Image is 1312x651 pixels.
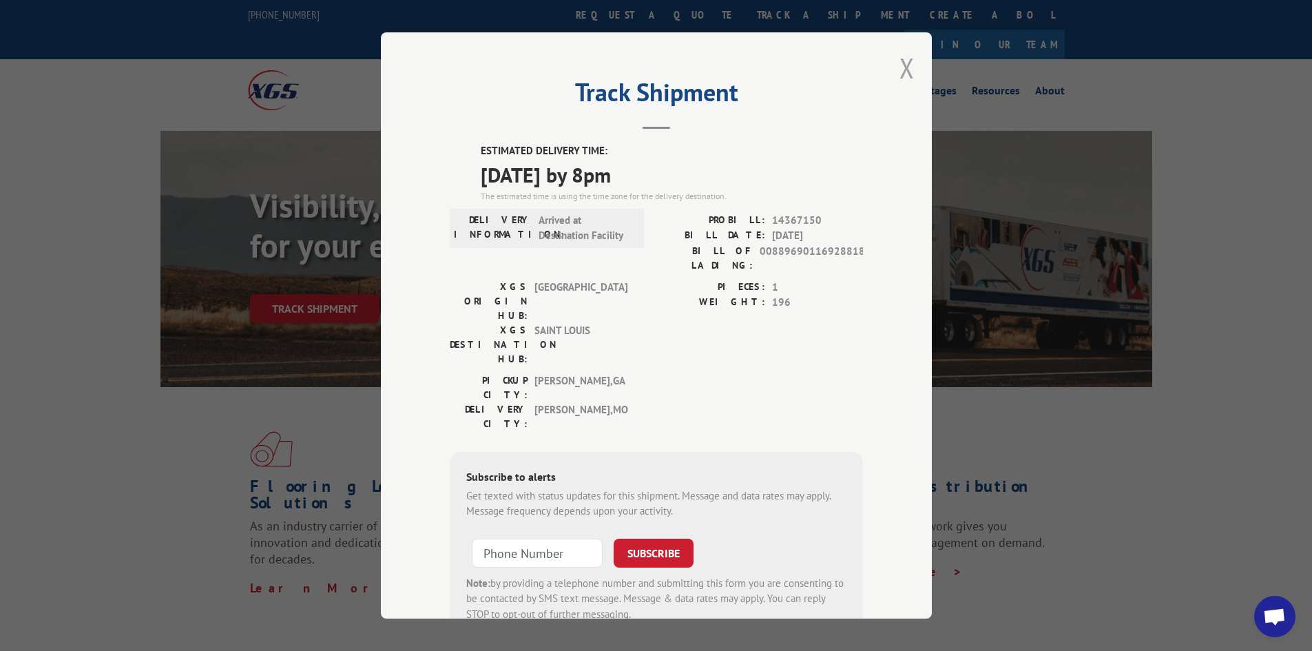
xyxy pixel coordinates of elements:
[1254,596,1295,637] div: Open chat
[450,83,863,109] h2: Track Shipment
[454,213,532,244] label: DELIVERY INFORMATION:
[481,159,863,190] span: [DATE] by 8pm
[534,323,627,366] span: SAINT LOUIS
[466,576,846,623] div: by providing a telephone number and submitting this form you are consenting to be contacted by SM...
[772,213,863,229] span: 14367150
[760,244,863,273] span: 00889690116928818
[450,280,528,323] label: XGS ORIGIN HUB:
[472,539,603,568] input: Phone Number
[614,539,694,568] button: SUBSCRIBE
[656,228,765,244] label: BILL DATE:
[534,373,627,402] span: [PERSON_NAME] , GA
[656,213,765,229] label: PROBILL:
[539,213,632,244] span: Arrived at Destination Facility
[466,577,490,590] strong: Note:
[656,295,765,311] label: WEIGHT:
[534,402,627,431] span: [PERSON_NAME] , MO
[899,50,915,86] button: Close modal
[450,373,528,402] label: PICKUP CITY:
[772,280,863,296] span: 1
[450,402,528,431] label: DELIVERY CITY:
[481,143,863,159] label: ESTIMATED DELIVERY TIME:
[772,228,863,244] span: [DATE]
[656,280,765,296] label: PIECES:
[481,190,863,203] div: The estimated time is using the time zone for the delivery destination.
[534,280,627,323] span: [GEOGRAPHIC_DATA]
[656,244,753,273] label: BILL OF LADING:
[772,295,863,311] span: 196
[450,323,528,366] label: XGS DESTINATION HUB:
[466,488,846,519] div: Get texted with status updates for this shipment. Message and data rates may apply. Message frequ...
[466,468,846,488] div: Subscribe to alerts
